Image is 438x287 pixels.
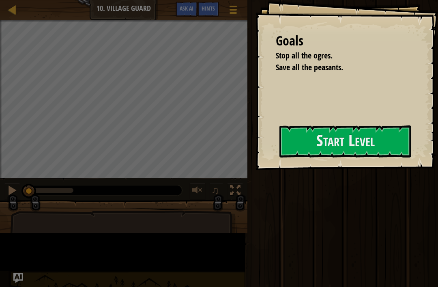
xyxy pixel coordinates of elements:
[276,50,333,61] span: Stop all the ogres.
[266,50,408,62] li: Stop all the ogres.
[266,62,408,73] li: Save all the peasants.
[13,273,23,283] button: Ask AI
[176,2,198,17] button: Ask AI
[211,184,219,196] span: ♫
[210,183,223,200] button: ♫
[276,62,343,73] span: Save all the peasants.
[4,183,20,200] button: ⌘ + P: Pause
[227,183,243,200] button: Toggle fullscreen
[202,4,215,12] span: Hints
[279,125,411,158] button: Start Level
[180,4,193,12] span: Ask AI
[223,2,243,21] button: Show game menu
[276,32,410,50] div: Goals
[189,183,206,200] button: Adjust volume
